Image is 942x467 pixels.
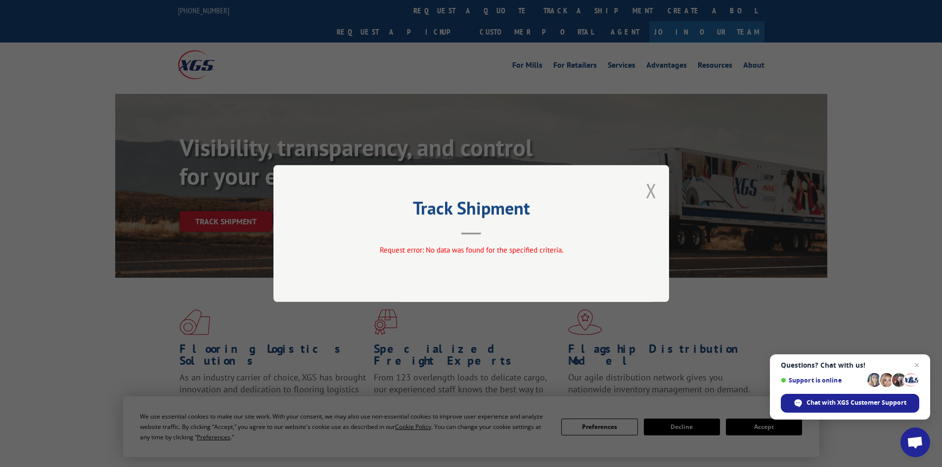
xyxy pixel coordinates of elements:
[807,398,906,407] span: Chat with XGS Customer Support
[781,394,919,413] div: Chat with XGS Customer Support
[379,245,563,255] span: Request error: No data was found for the specified criteria.
[323,201,620,220] h2: Track Shipment
[646,177,657,204] button: Close modal
[781,377,864,384] span: Support is online
[781,361,919,369] span: Questions? Chat with us!
[911,359,923,371] span: Close chat
[900,427,930,457] div: Open chat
